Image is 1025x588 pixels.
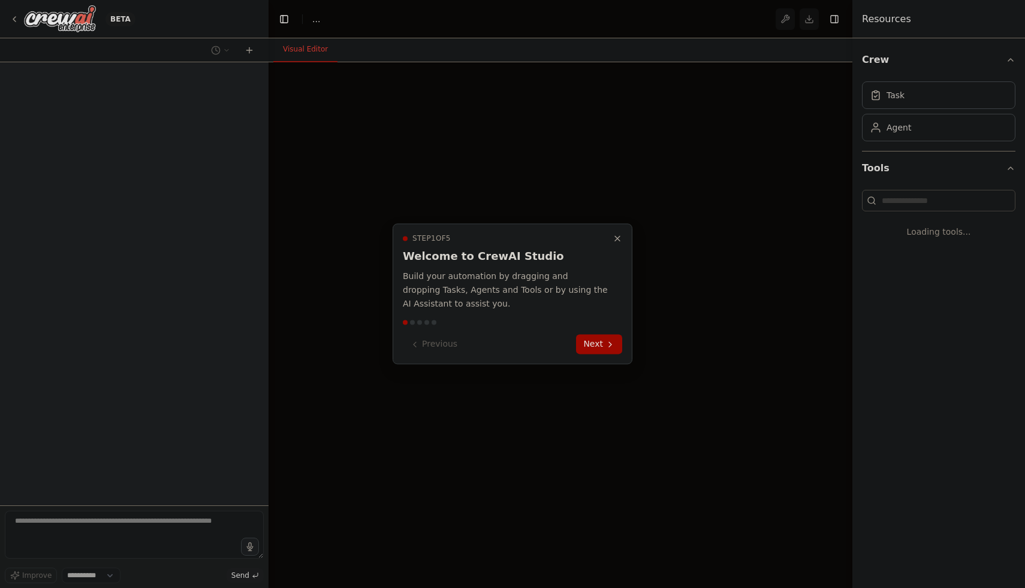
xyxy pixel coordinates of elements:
p: Build your automation by dragging and dropping Tasks, Agents and Tools or by using the AI Assista... [403,269,608,310]
span: Step 1 of 5 [412,234,451,243]
button: Hide left sidebar [276,11,293,28]
button: Previous [403,335,465,354]
button: Next [576,335,622,354]
h3: Welcome to CrewAI Studio [403,248,608,265]
button: Close walkthrough [610,231,625,245]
